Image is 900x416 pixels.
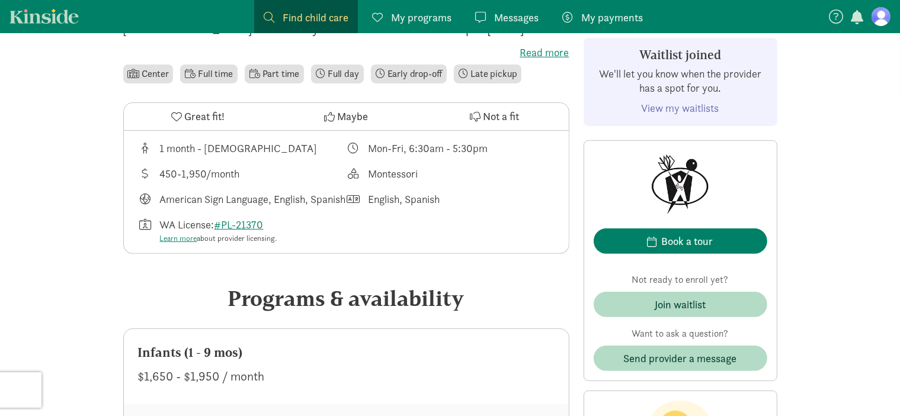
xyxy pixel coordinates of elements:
li: Center [123,65,174,83]
div: Class schedule [346,140,555,156]
p: Not ready to enroll yet? [594,273,767,287]
button: Maybe [272,103,420,130]
div: Montessori [368,166,418,182]
span: Maybe [337,108,368,124]
div: 1 month - [DEMOGRAPHIC_DATA] [160,140,318,156]
div: Book a tour [662,233,713,249]
h3: Waitlist joined [594,48,767,62]
a: Learn more [160,233,197,243]
span: Send provider a message [624,350,737,366]
div: Infants (1 - 9 mos) [138,343,555,362]
span: Not a fit [483,108,519,124]
button: Send provider a message [594,346,767,371]
button: Great fit! [124,103,272,130]
div: 450-1,950/month [160,166,240,182]
p: We'll let you know when the provider has a spot for you. [594,67,767,95]
span: Find child care [283,9,348,25]
div: Age range for children that this provider cares for [138,140,347,156]
p: Want to ask a question? [594,327,767,341]
div: American Sign Language, English, Spanish [160,191,346,207]
div: Join waitlist [655,296,706,312]
button: Join waitlist [594,292,767,317]
li: Part time [245,65,304,83]
span: My programs [391,9,451,25]
span: Great fit! [184,108,225,124]
div: about provider licensing. [160,233,277,244]
div: $1,650 - $1,950 / month [138,367,555,386]
li: Full time [180,65,237,83]
div: License number [138,217,347,244]
img: Provider logo [648,150,712,214]
li: Early drop-off [371,65,447,83]
label: Read more [123,46,569,60]
div: English, Spanish [368,191,440,207]
div: This provider's education philosophy [346,166,555,182]
div: Languages taught [138,191,347,207]
span: Messages [494,9,539,25]
button: Book a tour [594,228,767,254]
button: Not a fit [420,103,568,130]
li: Full day [311,65,364,83]
div: Average tuition for this program [138,166,347,182]
span: My payments [581,9,643,25]
div: Programs & availability [123,282,569,314]
div: Mon-Fri, 6:30am - 5:30pm [368,140,488,156]
a: #PL-21370 [214,218,264,231]
div: Languages spoken [346,191,555,207]
a: View my waitlists [642,101,719,115]
div: WA License: [160,217,277,244]
a: Kinside [9,9,79,24]
li: Late pickup [454,65,521,83]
